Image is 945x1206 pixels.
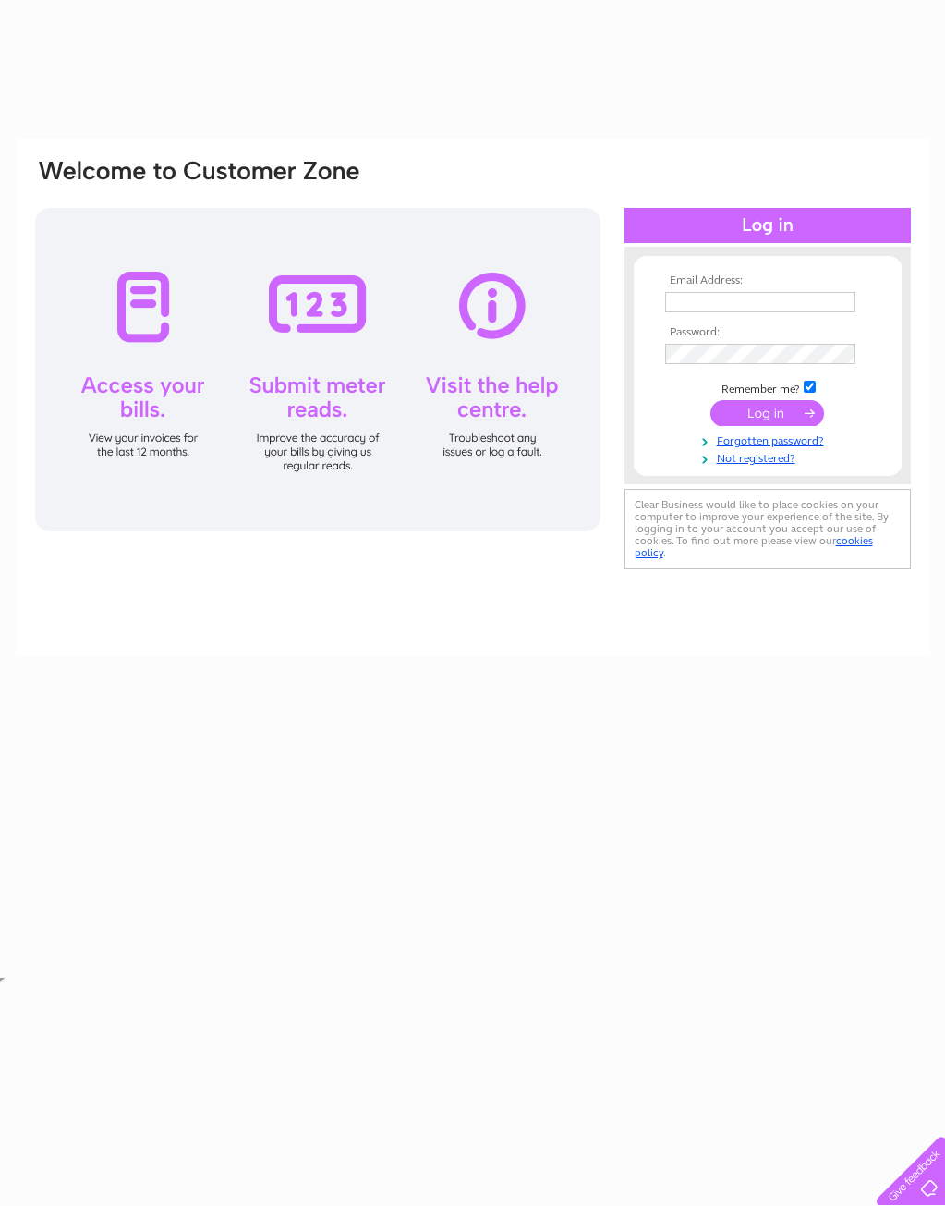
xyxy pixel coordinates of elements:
th: Email Address: [660,274,875,287]
input: Submit [710,400,824,426]
div: Clear Business would like to place cookies on your computer to improve your experience of the sit... [624,489,911,569]
a: Forgotten password? [665,431,875,448]
td: Remember me? [660,378,875,396]
a: cookies policy [635,534,873,559]
a: Not registered? [665,448,875,466]
th: Password: [660,326,875,339]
